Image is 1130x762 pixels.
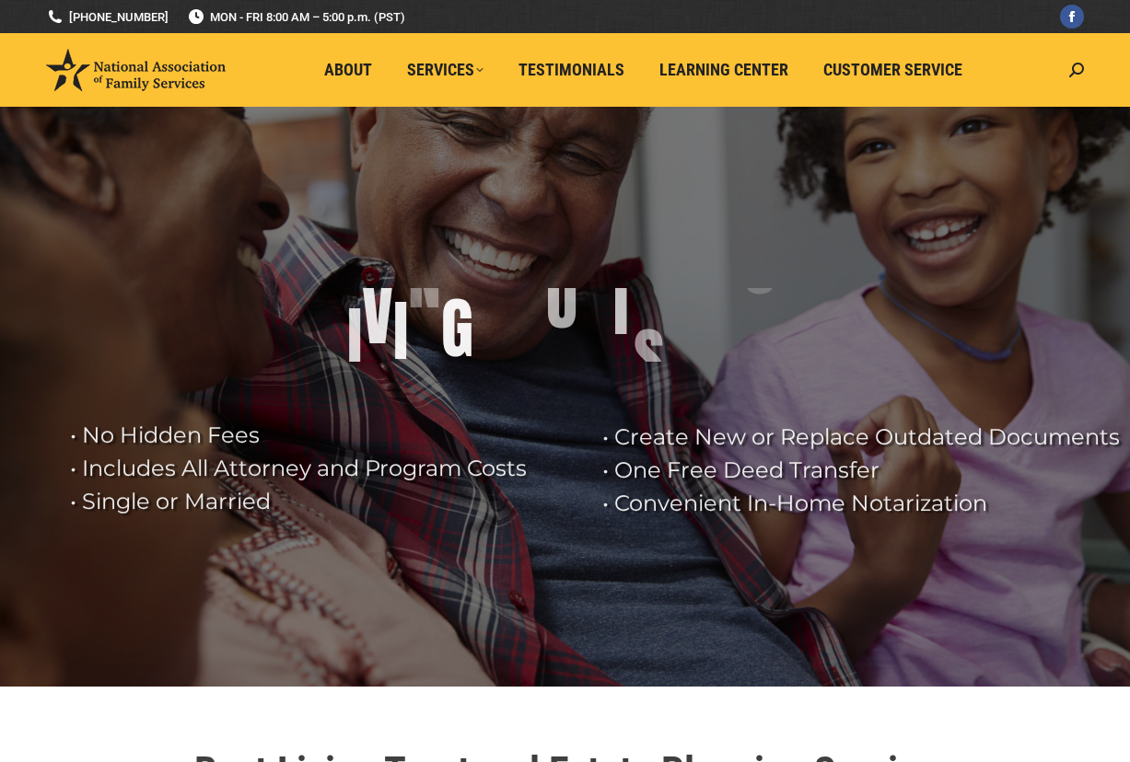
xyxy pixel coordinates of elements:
[407,60,483,80] span: Services
[823,60,962,80] span: Customer Service
[46,8,169,26] a: [PHONE_NUMBER]
[393,294,408,368] div: I
[506,52,637,87] a: Testimonials
[441,292,473,365] div: G
[311,52,385,87] a: About
[408,243,441,317] div: N
[347,301,362,375] div: I
[187,8,405,26] span: MON - FRI 8:00 AM – 5:00 p.m. (PST)
[1060,5,1084,29] a: Facebook page opens in new window
[659,60,788,80] span: Learning Center
[634,322,664,396] div: S
[743,229,776,303] div: 9
[608,270,634,343] div: T
[546,263,577,337] div: U
[647,52,801,87] a: Learning Center
[362,279,393,352] div: V
[810,52,975,87] a: Customer Service
[46,49,226,91] img: National Association of Family Services
[70,419,573,518] rs-layer: • No Hidden Fees • Includes All Attorney and Program Costs • Single or Married
[518,60,624,80] span: Testimonials
[324,60,372,80] span: About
